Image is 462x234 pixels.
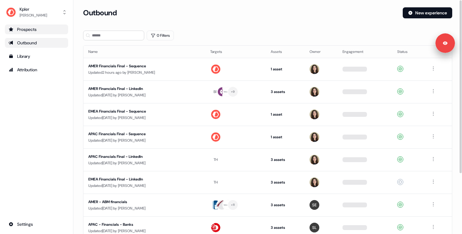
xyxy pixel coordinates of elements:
div: APAC Financials Final - LinkedIn [88,154,200,160]
div: EMEA Financials Final - Sequence [88,108,200,114]
div: EMEA Financials Final - LinkedIn [88,176,200,182]
th: Assets [266,46,304,58]
th: Targets [205,46,266,58]
img: Alexandra [310,87,319,97]
a: Go to prospects [5,24,68,34]
div: APAC Financials Final - Sequence [88,131,200,137]
h3: Outbound [83,8,117,17]
div: AMER Financials Final - Sequence [88,63,200,69]
th: Owner [305,46,338,58]
div: Settings [9,221,64,227]
th: Engagement [338,46,392,58]
img: Alexandra [310,64,319,74]
div: 3 assets [271,202,299,208]
div: 1 asset [271,66,299,72]
div: Library [9,53,64,59]
div: APAC - Financials - Banks [88,221,200,228]
img: Alexandra [310,177,319,187]
div: 3 assets [271,157,299,163]
div: 3 assets [271,89,299,95]
div: Attribution [9,67,64,73]
div: TH [214,157,218,163]
a: Go to outbound experience [5,38,68,48]
div: BR [214,89,218,95]
img: Sabastian [310,200,319,210]
div: AMER - ABM financials [88,199,200,205]
div: Updated [DATE] by [PERSON_NAME] [88,183,200,189]
div: Updated [DATE] by [PERSON_NAME] [88,228,200,234]
div: AMER Financials Final - LinkedIn [88,86,200,92]
div: TH [214,179,218,185]
img: Alexandra [310,155,319,165]
img: Alexandra [310,132,319,142]
a: Go to attribution [5,65,68,75]
div: Kpler [20,6,47,12]
div: Updated [DATE] by [PERSON_NAME] [88,137,200,143]
div: 1 asset [271,111,299,117]
div: 1 asset [271,134,299,140]
div: Updated [DATE] by [PERSON_NAME] [88,92,200,98]
button: New experience [403,7,452,18]
button: Kpler[PERSON_NAME] [5,5,68,20]
th: Name [83,46,205,58]
img: Alexandra [310,110,319,119]
div: Updated [DATE] by [PERSON_NAME] [88,205,200,211]
div: [PERSON_NAME] [20,12,47,18]
button: 0 Filters [147,31,174,40]
div: 3 assets [271,179,299,185]
div: + 11 [231,202,235,208]
div: Updated 2 hours ago by [PERSON_NAME] [88,69,200,76]
div: Updated [DATE] by [PERSON_NAME] [88,160,200,166]
div: 3 assets [271,225,299,231]
div: + 9 [231,89,235,95]
th: Status [392,46,424,58]
a: Go to integrations [5,219,68,229]
a: Go to templates [5,51,68,61]
img: Shi Jia [310,223,319,232]
div: Updated [DATE] by [PERSON_NAME] [88,115,200,121]
div: Prospects [9,26,64,32]
div: Outbound [9,40,64,46]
